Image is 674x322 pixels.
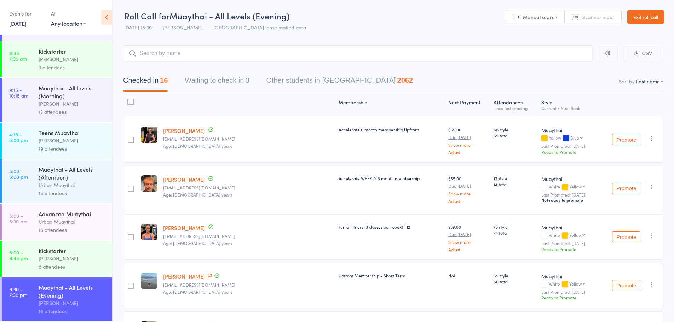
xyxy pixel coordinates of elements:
[448,191,488,196] a: Show more
[448,183,488,188] small: Due [DATE]
[163,234,333,239] small: Geneva.franklin@hotmail.com
[163,192,232,198] span: Age: [DEMOGRAPHIC_DATA] years
[9,250,28,261] time: 6:00 - 6:45 pm
[39,181,106,189] div: Urban Muaythai
[541,197,595,203] div: Not ready to promote
[623,46,663,61] button: CSV
[541,224,595,231] div: Muaythai
[448,135,488,140] small: Due [DATE]
[39,55,106,63] div: [PERSON_NAME]
[2,277,112,321] a: 6:30 -7:30 pmMuaythai - All Levels (Evening)[PERSON_NAME]16 attendees
[541,106,595,110] div: Current / Next Rank
[185,73,249,92] button: Waiting to check in0
[494,175,536,181] span: 13 style
[2,123,112,159] a: 4:15 -5:00 pmTeens Muaythai[PERSON_NAME]19 attendees
[448,240,488,244] a: Show more
[541,149,595,155] div: Ready to Promote
[523,13,557,21] span: Manual search
[448,175,488,203] div: $55.00
[612,183,640,194] button: Promote
[339,224,442,230] div: Fun & Fitness (3 classes per week) T12
[339,273,442,279] div: Upfront Membership - Short Term
[163,136,333,141] small: Jankers31@gmail.com
[163,176,205,183] a: [PERSON_NAME]
[612,134,640,145] button: Promote
[570,135,579,140] div: Blue
[124,24,152,31] span: [DATE] 18:30
[124,10,169,22] span: Roll Call for
[39,63,106,71] div: 3 attendees
[336,95,445,114] div: Membership
[39,299,106,307] div: [PERSON_NAME]
[541,192,595,197] small: Last Promoted: [DATE]
[541,135,595,141] div: Yellow
[9,87,28,98] time: 9:15 - 10:15 am
[9,19,27,27] a: [DATE]
[569,184,582,189] div: Yellow
[2,159,112,203] a: 5:00 -6:00 pmMuaythai - All Levels (Afternoon)Urban Muaythai15 attendees
[141,127,157,143] img: image1704958611.png
[141,175,157,192] img: image1748857048.png
[9,286,27,298] time: 6:30 - 7:30 pm
[39,226,106,234] div: 16 attendees
[541,241,595,246] small: Last Promoted: [DATE]
[448,247,488,252] a: Adjust
[2,41,112,77] a: 6:45 -7:30 amKickstarter[PERSON_NAME]3 attendees
[541,233,595,239] div: White
[448,232,488,237] small: Due [DATE]
[569,281,582,286] div: Yellow
[39,283,106,299] div: Muaythai - All Levels (Evening)
[9,131,28,143] time: 4:15 - 5:00 pm
[494,133,536,139] span: 69 total
[2,204,112,240] a: 5:00 -6:30 pmAdvanced MuaythaiUrban Muaythai16 attendees
[169,10,289,22] span: Muaythai - All Levels (Evening)
[612,280,640,291] button: Promote
[541,127,595,134] div: Muaythai
[39,100,106,108] div: [PERSON_NAME]
[339,175,442,181] div: Accelerate WEEKLY 6 month membership
[39,47,106,55] div: Kickstarter
[627,10,664,24] a: Exit roll call
[39,136,106,145] div: [PERSON_NAME]
[163,127,205,134] a: [PERSON_NAME]
[245,76,249,84] div: 0
[538,95,598,114] div: Style
[494,127,536,133] span: 68 style
[39,254,106,263] div: [PERSON_NAME]
[213,24,306,31] span: [GEOGRAPHIC_DATA] large matted area
[163,224,205,232] a: [PERSON_NAME]
[160,76,168,84] div: 16
[448,150,488,154] a: Adjust
[445,95,491,114] div: Next Payment
[9,168,28,180] time: 5:00 - 6:00 pm
[619,78,635,85] label: Sort by
[51,8,86,19] div: At
[163,24,202,31] span: [PERSON_NAME]
[494,273,536,279] span: 59 style
[39,263,106,271] div: 8 attendees
[541,289,595,294] small: Last Promoted: [DATE]
[39,129,106,136] div: Teens Muaythai
[541,294,595,300] div: Ready to Promote
[541,281,595,287] div: White
[39,84,106,100] div: Muaythai - All levels (Morning)
[141,224,157,240] img: image1715856610.png
[397,76,413,84] div: 2062
[541,184,595,190] div: White
[448,273,488,279] div: N/A
[612,231,640,242] button: Promote
[39,165,106,181] div: Muaythai - All Levels (Afternoon)
[494,224,536,230] span: 73 style
[448,127,488,154] div: $55.00
[51,19,86,27] div: Any location
[582,13,614,21] span: Scanner input
[541,246,595,252] div: Ready to Promote
[39,307,106,315] div: 16 attendees
[266,73,413,92] button: Other students in [GEOGRAPHIC_DATA]2062
[2,78,112,122] a: 9:15 -10:15 amMuaythai - All levels (Morning)[PERSON_NAME]13 attendees
[9,213,28,224] time: 5:00 - 6:30 pm
[494,181,536,187] span: 14 total
[141,273,157,289] img: image1756953067.png
[9,8,44,19] div: Events for
[163,282,333,287] small: gonzalvezalvaro@gmail.com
